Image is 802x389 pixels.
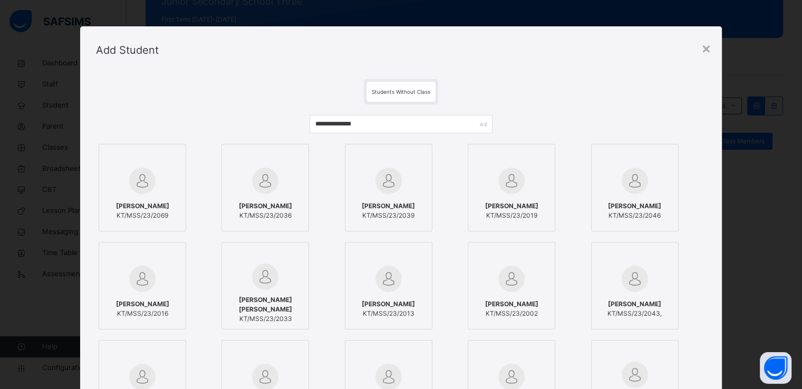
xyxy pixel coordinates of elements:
[485,201,538,211] span: [PERSON_NAME]
[375,168,402,194] img: default.svg
[622,168,648,194] img: default.svg
[239,211,292,220] span: KT/MSS/23/2036
[608,211,661,220] span: KT/MSS/23/2046
[485,211,538,220] span: KT/MSS/23/2019
[362,299,415,309] span: [PERSON_NAME]
[116,299,169,309] span: [PERSON_NAME]
[227,314,303,324] span: KT/MSS/23/2033
[362,201,415,211] span: [PERSON_NAME]
[239,201,292,211] span: [PERSON_NAME]
[607,309,662,318] span: KT/MSS/23/2043,
[362,211,415,220] span: KT/MSS/23/2039
[116,309,169,318] span: KT/MSS/23/2016
[622,266,648,292] img: default.svg
[498,266,525,292] img: default.svg
[362,309,415,318] span: KT/MSS/23/2013
[760,352,791,384] button: Open asap
[227,295,303,314] span: [PERSON_NAME] [PERSON_NAME]
[116,201,169,211] span: [PERSON_NAME]
[372,89,430,95] span: Students Without Class
[375,266,402,292] img: default.svg
[116,211,169,220] span: KT/MSS/23/2069
[498,168,525,194] img: default.svg
[252,264,278,290] img: default.svg
[129,266,156,292] img: default.svg
[485,309,538,318] span: KT/MSS/23/2002
[608,201,661,211] span: [PERSON_NAME]
[701,37,711,59] div: ×
[252,168,278,194] img: default.svg
[622,362,648,388] img: default.svg
[607,299,662,309] span: [PERSON_NAME]
[485,299,538,309] span: [PERSON_NAME]
[129,168,156,194] img: default.svg
[96,44,159,56] span: Add Student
